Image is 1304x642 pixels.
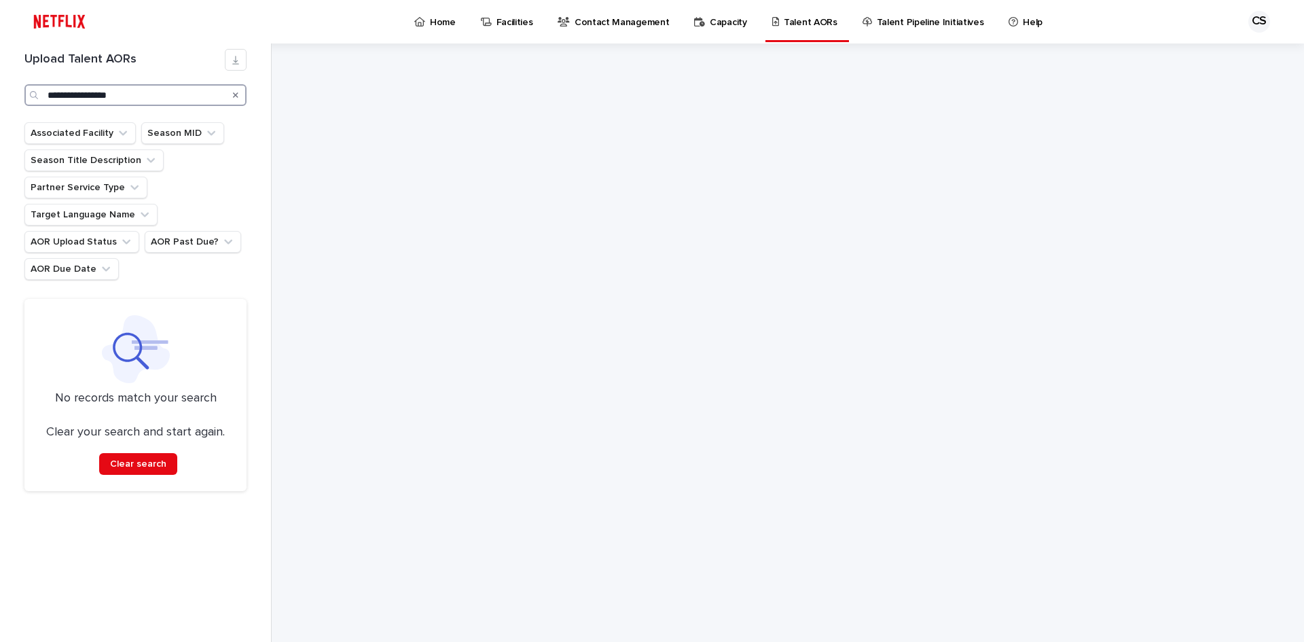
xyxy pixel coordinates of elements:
[145,231,241,253] button: AOR Past Due?
[24,52,225,67] h1: Upload Talent AORs
[41,391,230,406] p: No records match your search
[24,122,136,144] button: Associated Facility
[110,459,166,469] span: Clear search
[24,177,147,198] button: Partner Service Type
[24,231,139,253] button: AOR Upload Status
[27,8,92,35] img: ifQbXi3ZQGMSEF7WDB7W
[24,204,158,226] button: Target Language Name
[24,258,119,280] button: AOR Due Date
[1248,11,1270,33] div: CS
[24,84,247,106] input: Search
[24,149,164,171] button: Season Title Description
[141,122,224,144] button: Season MID
[46,425,225,440] p: Clear your search and start again.
[99,453,177,475] button: Clear search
